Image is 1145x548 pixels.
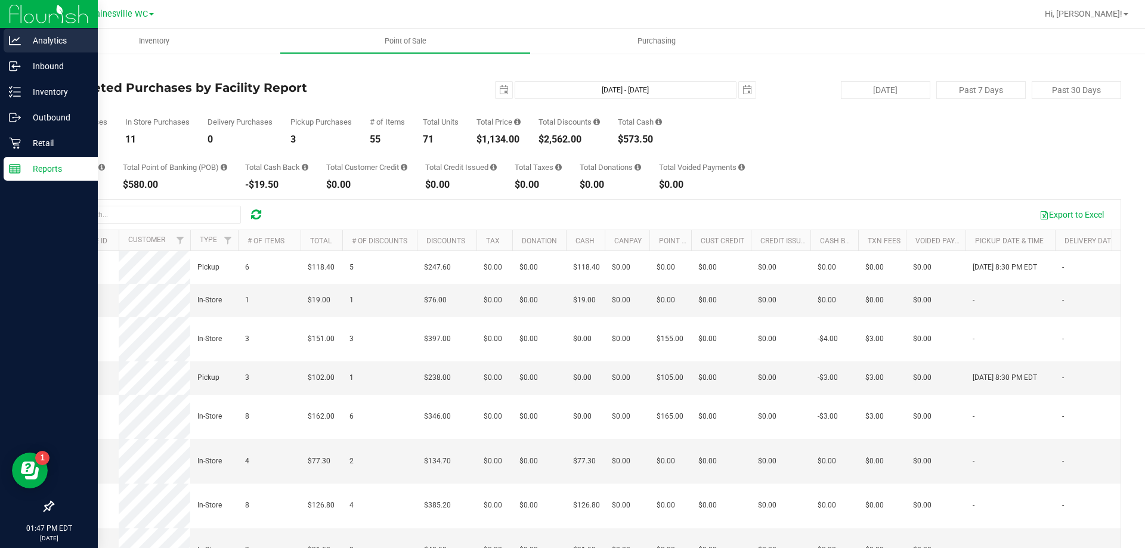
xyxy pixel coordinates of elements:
[913,456,932,467] span: $0.00
[612,500,630,511] span: $0.00
[302,163,308,171] i: Sum of the cash-back amounts from rounded-up electronic payments for all purchases in the date ra...
[913,500,932,511] span: $0.00
[424,456,451,467] span: $134.70
[973,295,974,306] span: -
[308,500,335,511] span: $126.80
[349,333,354,345] span: 3
[424,295,447,306] span: $76.00
[197,456,222,467] span: In-Store
[1062,372,1064,383] span: -
[424,500,451,511] span: $385.20
[425,163,497,171] div: Total Credit Issued
[820,237,859,245] a: Cash Back
[349,500,354,511] span: 4
[514,118,521,126] i: Sum of the total prices of all purchases in the date range.
[975,237,1044,245] a: Pickup Date & Time
[758,500,776,511] span: $0.00
[9,163,21,175] inline-svg: Reports
[349,372,354,383] span: 1
[476,135,521,144] div: $1,134.00
[515,180,562,190] div: $0.00
[865,456,884,467] span: $0.00
[476,118,521,126] div: Total Price
[424,333,451,345] span: $397.00
[865,262,884,273] span: $0.00
[247,237,284,245] a: # of Items
[973,500,974,511] span: -
[531,29,782,54] a: Purchasing
[1064,237,1115,245] a: Delivery Date
[5,523,92,534] p: 01:47 PM EDT
[865,372,884,383] span: $3.00
[349,456,354,467] span: 2
[519,456,538,467] span: $0.00
[290,118,352,126] div: Pickup Purchases
[1062,500,1064,511] span: -
[35,451,49,465] iframe: Resource center unread badge
[245,180,308,190] div: -$19.50
[12,453,48,488] iframe: Resource center
[484,411,502,422] span: $0.00
[9,137,21,149] inline-svg: Retail
[973,262,1037,273] span: [DATE] 8:30 PM EDT
[245,262,249,273] span: 6
[125,135,190,144] div: 11
[245,372,249,383] span: 3
[1032,205,1112,225] button: Export to Excel
[21,85,92,99] p: Inventory
[1062,333,1064,345] span: -
[496,82,512,98] span: select
[657,262,675,273] span: $0.00
[758,372,776,383] span: $0.00
[865,295,884,306] span: $0.00
[1062,262,1064,273] span: -
[539,118,600,126] div: Total Discounts
[657,333,683,345] span: $155.00
[349,295,354,306] span: 1
[21,59,92,73] p: Inbound
[519,295,538,306] span: $0.00
[245,411,249,422] span: 8
[1032,81,1121,99] button: Past 30 Days
[818,500,836,511] span: $0.00
[701,237,744,245] a: Cust Credit
[865,500,884,511] span: $0.00
[1045,9,1122,18] span: Hi, [PERSON_NAME]!
[245,295,249,306] span: 1
[484,372,502,383] span: $0.00
[913,411,932,422] span: $0.00
[936,81,1026,99] button: Past 7 Days
[519,411,538,422] span: $0.00
[659,180,745,190] div: $0.00
[221,163,227,171] i: Sum of the successful, non-voided point-of-banking payment transactions, both via payment termina...
[1062,295,1064,306] span: -
[484,262,502,273] span: $0.00
[98,163,105,171] i: Sum of the successful, non-voided CanPay payment transactions for all purchases in the date range.
[308,333,335,345] span: $151.00
[208,118,273,126] div: Delivery Purchases
[575,237,595,245] a: Cash
[123,36,185,47] span: Inventory
[618,135,662,144] div: $573.50
[245,333,249,345] span: 3
[612,372,630,383] span: $0.00
[657,372,683,383] span: $105.00
[698,262,717,273] span: $0.00
[1062,411,1064,422] span: -
[290,135,352,144] div: 3
[349,411,354,422] span: 6
[614,237,642,245] a: CanPay
[171,230,190,250] a: Filter
[973,456,974,467] span: -
[612,456,630,467] span: $0.00
[515,163,562,171] div: Total Taxes
[123,180,227,190] div: $580.00
[218,230,238,250] a: Filter
[310,237,332,245] a: Total
[9,35,21,47] inline-svg: Analytics
[573,500,600,511] span: $126.80
[818,372,838,383] span: -$3.00
[580,163,641,171] div: Total Donations
[424,411,451,422] span: $346.00
[612,333,630,345] span: $0.00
